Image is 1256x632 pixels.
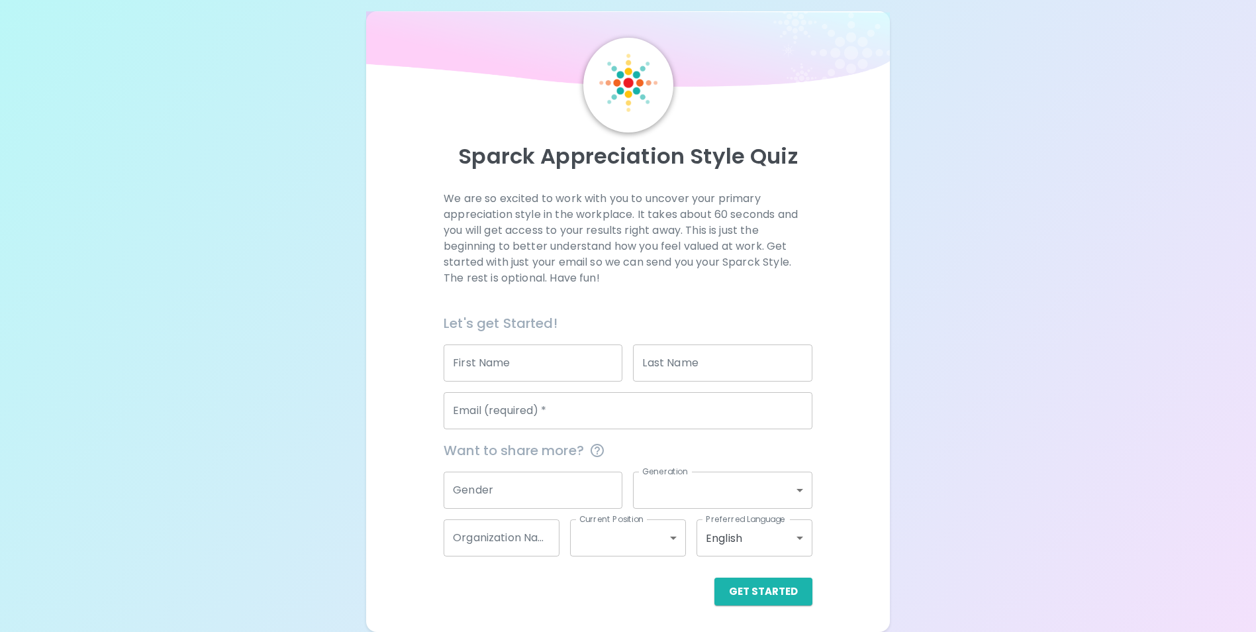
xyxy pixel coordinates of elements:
label: Current Position [579,513,644,525]
img: wave [366,11,889,93]
svg: This information is completely confidential and only used for aggregated appreciation studies at ... [589,443,605,458]
div: English [697,519,812,556]
button: Get Started [714,578,812,606]
p: We are so excited to work with you to uncover your primary appreciation style in the workplace. I... [444,191,812,286]
label: Generation [642,466,688,477]
span: Want to share more? [444,440,812,461]
p: Sparck Appreciation Style Quiz [382,143,873,170]
img: Sparck Logo [599,54,657,112]
label: Preferred Language [706,513,785,525]
h6: Let's get Started! [444,313,812,334]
